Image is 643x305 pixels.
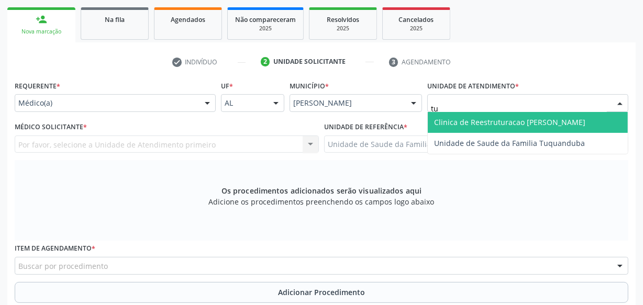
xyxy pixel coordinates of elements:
[273,57,346,66] div: Unidade solicitante
[36,14,47,25] div: person_add
[15,119,87,135] label: Médico Solicitante
[324,119,407,135] label: Unidade de referência
[221,185,422,196] span: Os procedimentos adicionados serão visualizados aqui
[427,78,519,94] label: Unidade de atendimento
[18,98,194,108] span: Médico(a)
[317,25,369,32] div: 2025
[431,98,607,119] input: Unidade de atendimento
[15,241,95,257] label: Item de agendamento
[225,98,263,108] span: AL
[434,117,585,127] span: Clinica de Reestruturacao [PERSON_NAME]
[105,15,125,24] span: Na fila
[15,78,60,94] label: Requerente
[235,25,296,32] div: 2025
[290,78,329,94] label: Município
[327,15,359,24] span: Resolvidos
[15,28,68,36] div: Nova marcação
[261,57,270,66] div: 2
[235,15,296,24] span: Não compareceram
[293,98,401,108] span: [PERSON_NAME]
[278,287,365,298] span: Adicionar Procedimento
[221,78,233,94] label: UF
[15,282,628,303] button: Adicionar Procedimento
[390,25,442,32] div: 2025
[209,196,435,207] span: Adicione os procedimentos preenchendo os campos logo abaixo
[171,15,205,24] span: Agendados
[434,138,585,148] span: Unidade de Saude da Familia Tuquanduba
[399,15,434,24] span: Cancelados
[18,261,108,272] span: Buscar por procedimento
